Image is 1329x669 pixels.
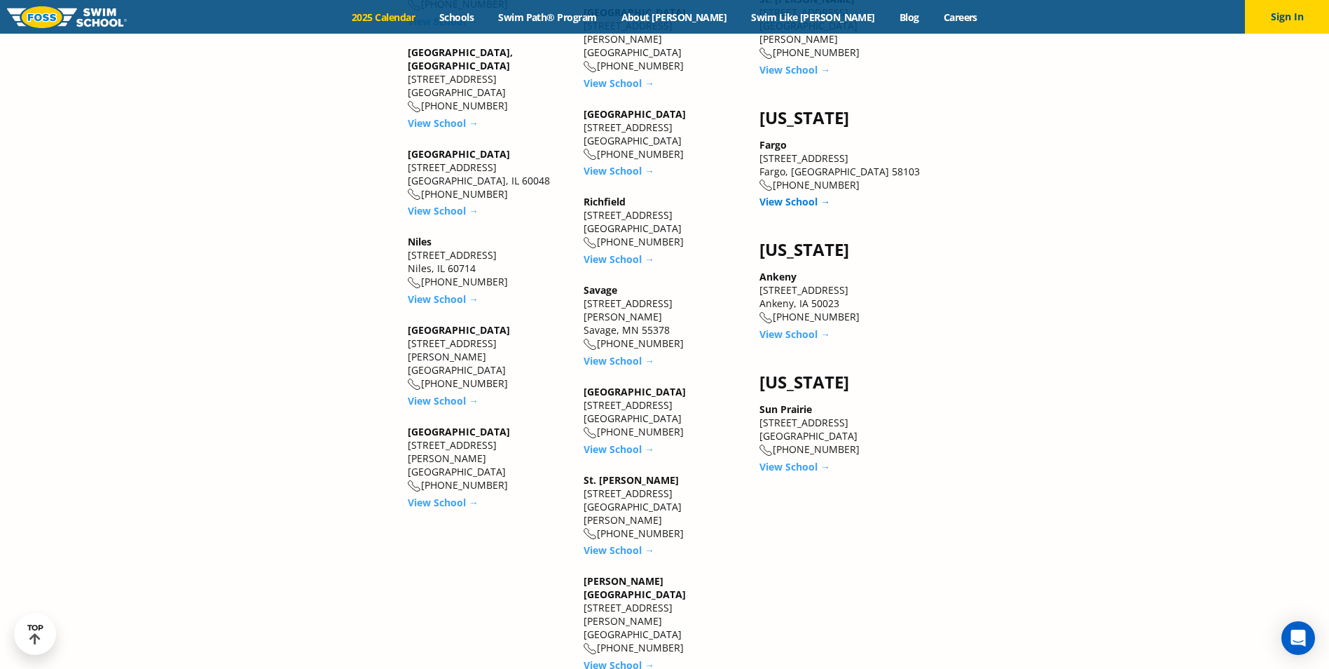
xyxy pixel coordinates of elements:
div: [STREET_ADDRESS] [GEOGRAPHIC_DATA] [PHONE_NUMBER] [584,195,745,249]
img: location-phone-o-icon.svg [584,237,597,249]
img: location-phone-o-icon.svg [408,277,421,289]
div: [STREET_ADDRESS] [GEOGRAPHIC_DATA] [PHONE_NUMBER] [759,403,921,457]
img: location-phone-o-icon.svg [408,189,421,201]
a: [GEOGRAPHIC_DATA] [584,107,686,121]
img: location-phone-o-icon.svg [759,445,773,457]
img: location-phone-o-icon.svg [408,101,421,113]
div: [STREET_ADDRESS] [GEOGRAPHIC_DATA] [PHONE_NUMBER] [584,385,745,439]
div: TOP [27,623,43,645]
a: View School → [584,76,654,90]
a: View School → [408,394,478,407]
a: Schools [427,11,486,24]
h4: [US_STATE] [759,372,921,392]
img: location-phone-o-icon.svg [408,379,421,391]
a: Savage [584,283,617,297]
a: View School → [584,252,654,266]
a: View School → [408,116,478,130]
div: [STREET_ADDRESS][PERSON_NAME] [GEOGRAPHIC_DATA] [PHONE_NUMBER] [408,323,570,391]
div: [STREET_ADDRESS] [PERSON_NAME][GEOGRAPHIC_DATA] [PHONE_NUMBER] [584,574,745,655]
a: View School → [408,496,478,509]
img: location-phone-o-icon.svg [584,528,597,540]
div: [STREET_ADDRESS] [GEOGRAPHIC_DATA] [PHONE_NUMBER] [584,107,745,161]
a: Ankeny [759,270,797,283]
img: FOSS Swim School Logo [7,6,127,28]
img: location-phone-o-icon.svg [584,61,597,73]
img: location-phone-o-icon.svg [584,339,597,351]
div: [STREET_ADDRESS] Fargo, [GEOGRAPHIC_DATA] 58103 [PHONE_NUMBER] [759,138,921,192]
a: View School → [584,354,654,367]
a: View School → [408,292,478,306]
a: [GEOGRAPHIC_DATA] [584,385,686,398]
a: [PERSON_NAME][GEOGRAPHIC_DATA] [584,574,686,601]
img: location-phone-o-icon.svg [584,427,597,439]
div: [STREET_ADDRESS][PERSON_NAME] Savage, MN 55378 [PHONE_NUMBER] [584,283,745,351]
a: Careers [931,11,989,24]
div: [STREET_ADDRESS] [GEOGRAPHIC_DATA], IL 60048 [PHONE_NUMBER] [408,147,570,201]
div: [STREET_ADDRESS] [GEOGRAPHIC_DATA][PERSON_NAME] [PHONE_NUMBER] [584,473,745,541]
img: location-phone-o-icon.svg [759,180,773,191]
a: Swim Path® Program [486,11,609,24]
a: [GEOGRAPHIC_DATA], [GEOGRAPHIC_DATA] [408,46,513,72]
a: Fargo [759,138,787,151]
h4: [US_STATE] [759,108,921,128]
a: 2025 Calendar [340,11,427,24]
a: [GEOGRAPHIC_DATA] [408,147,510,161]
a: View School → [759,195,830,208]
div: [STREET_ADDRESS] Ankeny, IA 50023 [PHONE_NUMBER] [759,270,921,324]
img: location-phone-o-icon.svg [408,480,421,492]
img: location-phone-o-icon.svg [759,312,773,324]
a: View School → [759,327,830,341]
img: location-phone-o-icon.svg [584,643,597,655]
div: [STREET_ADDRESS] [GEOGRAPHIC_DATA] [PHONE_NUMBER] [408,46,570,113]
a: [GEOGRAPHIC_DATA] [408,425,510,438]
h4: [US_STATE] [759,240,921,259]
div: [STREET_ADDRESS][PERSON_NAME] [GEOGRAPHIC_DATA] [PHONE_NUMBER] [408,425,570,492]
a: Sun Prairie [759,403,812,416]
a: View School → [584,164,654,177]
a: About [PERSON_NAME] [609,11,739,24]
a: [GEOGRAPHIC_DATA] [408,323,510,337]
div: Open Intercom Messenger [1281,621,1315,655]
a: View School → [759,63,830,76]
a: Niles [408,235,432,248]
a: Blog [887,11,931,24]
a: Richfield [584,195,626,208]
img: location-phone-o-icon.svg [584,149,597,161]
div: [STREET_ADDRESS][PERSON_NAME] [GEOGRAPHIC_DATA] [PHONE_NUMBER] [584,6,745,73]
a: St. [PERSON_NAME] [584,473,679,487]
a: View School → [584,442,654,456]
div: [STREET_ADDRESS] Niles, IL 60714 [PHONE_NUMBER] [408,235,570,289]
a: View School → [759,460,830,473]
a: View School → [584,543,654,557]
img: location-phone-o-icon.svg [759,48,773,60]
a: View School → [408,204,478,217]
a: Swim Like [PERSON_NAME] [739,11,888,24]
